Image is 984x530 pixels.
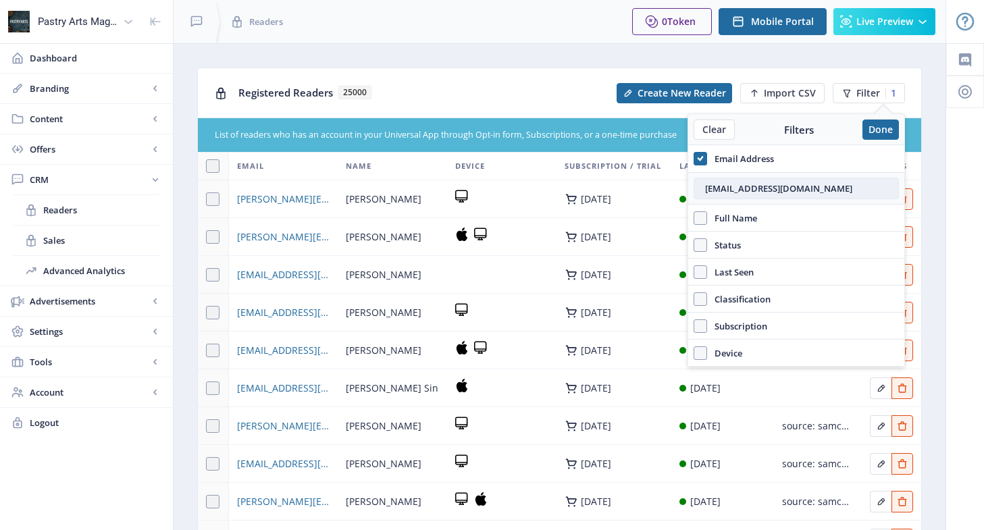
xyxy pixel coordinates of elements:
[632,8,712,35] button: 0Token
[581,232,611,242] div: [DATE]
[608,83,732,103] a: New page
[237,267,330,283] a: [EMAIL_ADDRESS][DOMAIN_NAME]
[870,418,891,431] a: Edit page
[215,129,824,142] div: List of readers who has an account in your Universal App through Opt-in form, Subscriptions, or a...
[735,123,862,136] div: Filters
[833,8,935,35] button: Live Preview
[43,203,159,217] span: Readers
[237,494,330,510] a: [PERSON_NAME][EMAIL_ADDRESS][PERSON_NAME][PERSON_NAME][DOMAIN_NAME]
[690,494,721,510] div: [DATE]
[707,291,771,307] span: Classification
[891,380,913,393] a: Edit page
[237,342,330,359] a: [EMAIL_ADDRESS][DOMAIN_NAME]
[237,158,264,174] span: Email
[581,345,611,356] div: [DATE]
[237,304,330,321] a: [EMAIL_ADDRESS][DOMAIN_NAME]
[581,496,611,507] div: [DATE]
[30,294,149,308] span: Advertisements
[856,16,913,27] span: Live Preview
[870,494,891,506] a: Edit page
[30,112,149,126] span: Content
[30,51,162,65] span: Dashboard
[238,86,333,99] span: Registered Readers
[719,8,827,35] button: Mobile Portal
[782,418,850,434] div: source: samcart-purchase
[694,120,735,140] button: Clear
[690,380,721,396] div: [DATE]
[891,456,913,469] a: Edit page
[338,86,371,99] span: 25000
[690,418,721,434] div: [DATE]
[764,88,816,99] span: Import CSV
[581,194,611,205] div: [DATE]
[14,256,159,286] a: Advanced Analytics
[707,151,774,167] span: Email Address
[751,16,814,27] span: Mobile Portal
[581,421,611,431] div: [DATE]
[30,82,149,95] span: Branding
[690,456,721,472] div: [DATE]
[679,158,723,174] span: Last Seen
[617,83,732,103] button: Create New Reader
[638,88,726,99] span: Create New Reader
[8,11,30,32] img: properties.app_icon.png
[346,456,421,472] span: [PERSON_NAME]
[346,494,421,510] span: [PERSON_NAME]
[43,234,159,247] span: Sales
[707,318,767,334] span: Subscription
[891,418,913,431] a: Edit page
[885,88,896,99] div: 1
[346,267,421,283] span: [PERSON_NAME]
[740,83,825,103] button: Import CSV
[581,383,611,394] div: [DATE]
[346,304,421,321] span: [PERSON_NAME]
[346,191,421,207] span: [PERSON_NAME]
[732,83,825,103] a: New page
[707,264,754,280] span: Last Seen
[707,237,741,253] span: Status
[891,494,913,506] a: Edit page
[346,342,421,359] span: [PERSON_NAME]
[581,458,611,469] div: [DATE]
[346,158,371,174] span: Name
[237,380,330,396] a: [EMAIL_ADDRESS][DOMAIN_NAME]
[30,416,162,429] span: Logout
[237,418,330,434] a: [PERSON_NAME][EMAIL_ADDRESS][PERSON_NAME][DOMAIN_NAME]
[346,229,421,245] span: [PERSON_NAME]
[346,380,438,396] span: [PERSON_NAME] Sin
[249,15,283,28] span: Readers
[707,210,757,226] span: Full Name
[237,229,330,245] a: [PERSON_NAME][EMAIL_ADDRESS][DOMAIN_NAME]
[856,88,880,99] span: Filter
[30,355,149,369] span: Tools
[833,83,905,103] button: Filter1
[782,456,850,472] div: source: samcart-purchase
[30,325,149,338] span: Settings
[30,173,149,186] span: CRM
[43,264,159,277] span: Advanced Analytics
[346,418,421,434] span: [PERSON_NAME]
[862,120,899,140] button: Done
[455,158,485,174] span: Device
[38,7,118,36] div: Pastry Arts Magazine
[667,15,696,28] span: Token
[237,456,330,472] a: [EMAIL_ADDRESS][DOMAIN_NAME]
[30,142,149,156] span: Offers
[237,191,330,207] a: [PERSON_NAME][EMAIL_ADDRESS][PERSON_NAME][DOMAIN_NAME]
[565,158,661,174] span: Subscription / Trial
[30,386,149,399] span: Account
[707,345,742,361] span: Device
[870,380,891,393] a: Edit page
[581,307,611,318] div: [DATE]
[14,226,159,255] a: Sales
[581,269,611,280] div: [DATE]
